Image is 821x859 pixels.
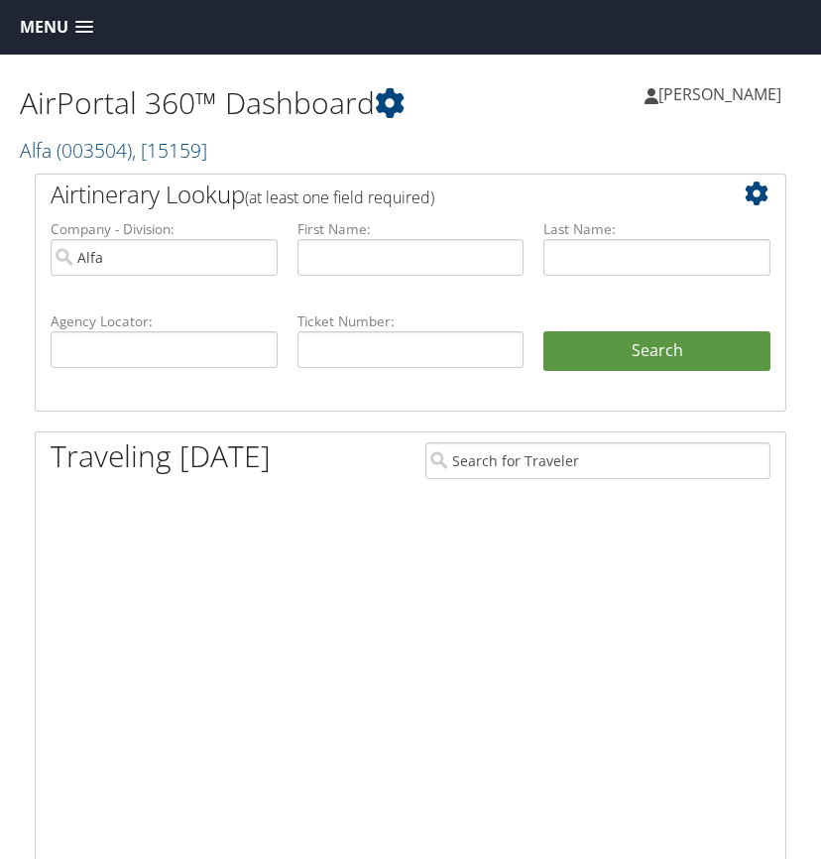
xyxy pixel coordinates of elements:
span: [PERSON_NAME] [658,83,781,105]
h1: Traveling [DATE] [51,435,271,477]
h1: AirPortal 360™ Dashboard [20,82,410,124]
button: Search [543,331,770,371]
label: Ticket Number: [297,311,525,331]
label: First Name: [297,219,525,239]
span: Menu [20,18,68,37]
label: Company - Division: [51,219,278,239]
h2: Airtinerary Lookup [51,178,708,211]
span: , [ 15159 ] [132,137,207,164]
span: (at least one field required) [245,186,434,208]
label: Agency Locator: [51,311,278,331]
input: Search for Traveler [425,442,770,479]
a: Alfa [20,137,207,164]
a: Menu [10,11,103,44]
span: ( 003504 ) [57,137,132,164]
label: Last Name: [543,219,770,239]
a: [PERSON_NAME] [645,64,801,124]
